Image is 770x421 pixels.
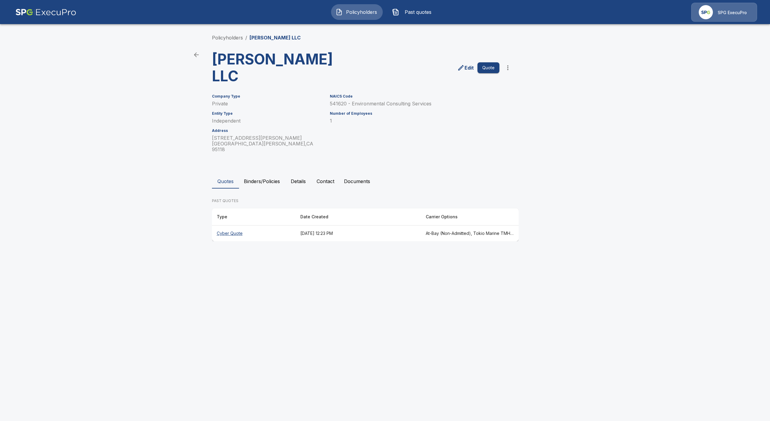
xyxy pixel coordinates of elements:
[250,34,301,41] p: [PERSON_NAME] LLC
[392,8,399,16] img: Past quotes Icon
[502,62,514,74] button: more
[465,64,474,71] p: Edit
[336,8,343,16] img: Policyholders Icon
[718,10,747,16] p: SPG ExecuPro
[691,3,757,22] a: Agency IconSPG ExecuPro
[212,35,243,41] a: Policyholders
[212,94,323,98] h6: Company Type
[296,208,421,226] th: Date Created
[212,174,239,189] button: Quotes
[285,174,312,189] button: Details
[339,174,375,189] button: Documents
[212,34,301,41] nav: breadcrumb
[456,63,475,73] a: edit
[477,62,499,73] button: Quote
[190,49,202,61] a: back
[212,208,296,226] th: Type
[212,198,519,204] p: PAST QUOTES
[212,135,323,152] p: [STREET_ADDRESS][PERSON_NAME] [GEOGRAPHIC_DATA][PERSON_NAME] , CA 95118
[330,111,499,116] h6: Number of Employees
[212,101,323,107] p: Private
[421,208,519,226] th: Carrier Options
[296,226,421,242] th: [DATE] 12:23 PM
[330,118,499,124] p: 1
[388,4,439,20] button: Past quotes IconPast quotes
[212,174,558,189] div: policyholder tabs
[345,8,378,16] span: Policyholders
[212,118,323,124] p: Independent
[239,174,285,189] button: Binders/Policies
[421,226,519,242] th: At-Bay (Non-Admitted), Tokio Marine TMHCC (Non-Admitted), Coalition (Admitted), Coalition (Non-Ad...
[212,129,323,133] h6: Address
[699,5,713,19] img: Agency Icon
[212,111,323,116] h6: Entity Type
[15,3,76,22] img: AA Logo
[212,208,519,241] table: responsive table
[402,8,435,16] span: Past quotes
[245,34,247,41] li: /
[212,51,360,85] h3: [PERSON_NAME] LLC
[312,174,339,189] button: Contact
[330,94,499,98] h6: NAICS Code
[212,226,296,242] th: Cyber Quote
[331,4,383,20] button: Policyholders IconPolicyholders
[330,101,499,107] p: 541620 - Environmental Consulting Services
